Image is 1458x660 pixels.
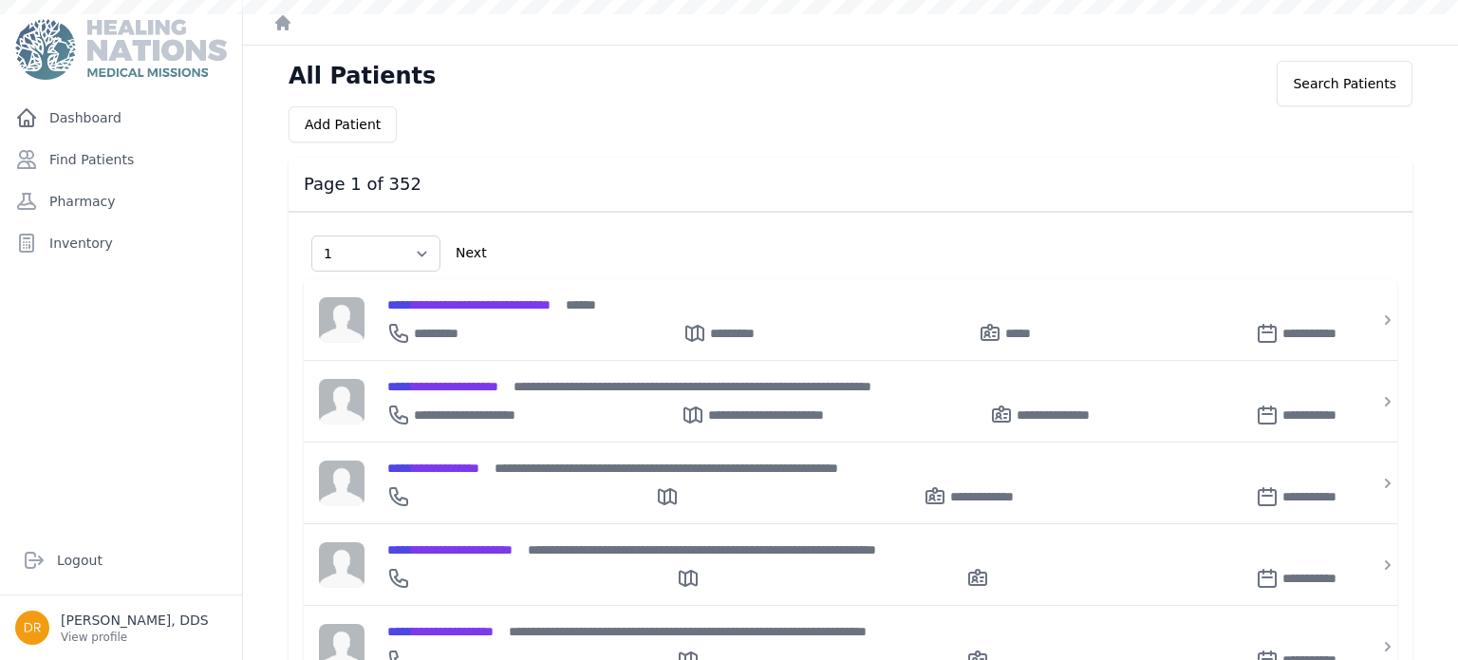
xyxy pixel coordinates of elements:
[448,228,495,279] div: Next
[319,461,364,506] img: person-242608b1a05df3501eefc295dc1bc67a.jpg
[8,182,234,220] a: Pharmacy
[15,541,227,579] a: Logout
[8,141,234,179] a: Find Patients
[15,611,227,645] a: [PERSON_NAME], DDS View profile
[61,611,209,630] p: [PERSON_NAME], DDS
[319,379,364,424] img: person-242608b1a05df3501eefc295dc1bc67a.jpg
[289,106,397,142] button: Add Patient
[61,630,209,645] p: View profile
[304,173,1397,196] h3: Page 1 of 352
[1277,61,1412,106] div: Search Patients
[8,99,234,137] a: Dashboard
[319,297,364,343] img: person-242608b1a05df3501eefc295dc1bc67a.jpg
[289,61,436,91] h1: All Patients
[319,542,364,588] img: person-242608b1a05df3501eefc295dc1bc67a.jpg
[8,224,234,262] a: Inventory
[15,19,226,80] img: Medical Missions EMR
